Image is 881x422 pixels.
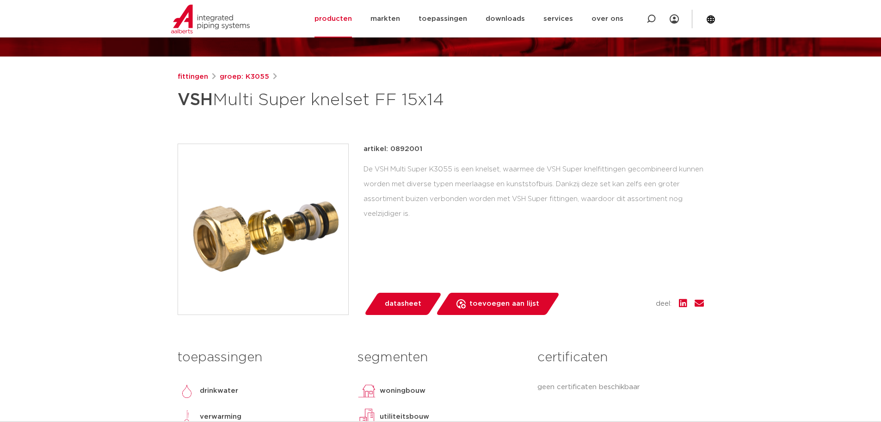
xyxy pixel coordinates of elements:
[178,348,344,367] h3: toepassingen
[178,86,525,114] h1: Multi Super knelset FF 15x14
[200,385,238,397] p: drinkwater
[178,71,208,82] a: fittingen
[178,382,196,400] img: drinkwater
[357,348,524,367] h3: segmenten
[656,298,672,309] span: deel:
[357,382,376,400] img: woningbouw
[178,144,348,315] img: Product Image for VSH Multi Super knelset FF 15x14
[178,92,213,108] strong: VSH
[220,71,269,82] a: groep: K3055
[363,293,442,315] a: datasheet
[537,382,703,393] p: geen certificaten beschikbaar
[537,348,703,367] h3: certificaten
[363,162,704,221] div: De VSH Multi Super K3055 is een knelset, waarmee de VSH Super knelfittingen gecombineerd kunnen w...
[385,296,421,311] span: datasheet
[380,385,425,397] p: woningbouw
[469,296,539,311] span: toevoegen aan lijst
[363,144,422,155] p: artikel: 0892001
